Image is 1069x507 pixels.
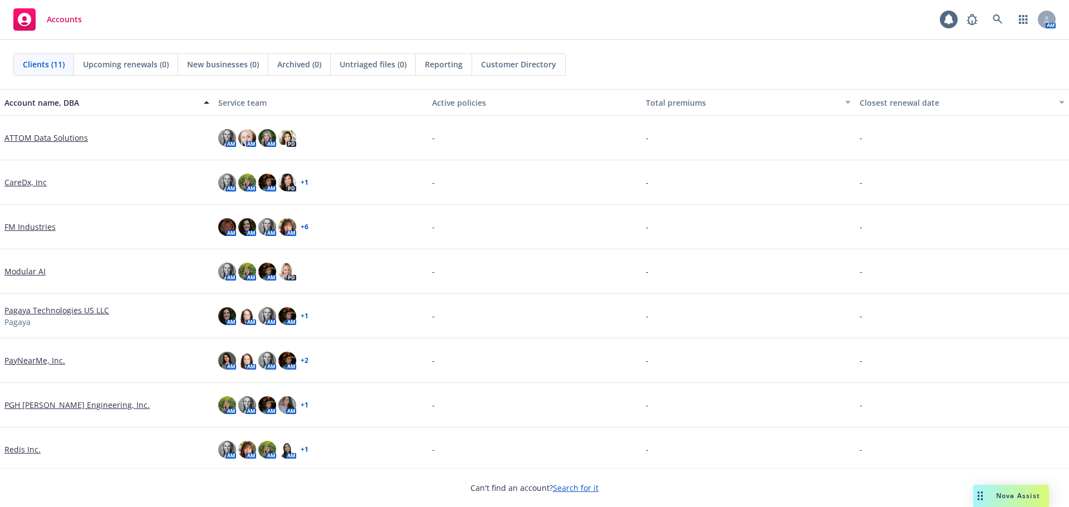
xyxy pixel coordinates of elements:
span: Clients (11) [23,58,65,70]
img: photo [218,396,236,414]
span: - [646,355,649,366]
img: photo [218,129,236,147]
span: - [432,399,435,411]
img: photo [258,129,276,147]
img: photo [238,174,256,191]
a: Modular AI [4,265,46,277]
img: photo [278,263,296,280]
a: Search [987,8,1009,31]
span: - [646,265,649,277]
span: - [860,444,862,455]
span: - [860,132,862,144]
img: photo [218,174,236,191]
span: Accounts [47,15,82,24]
span: - [860,176,862,188]
a: + 1 [301,179,308,186]
span: Customer Directory [481,58,556,70]
div: Drag to move [973,485,987,507]
span: - [646,399,649,411]
a: Search for it [553,483,599,493]
span: Upcoming renewals (0) [83,58,169,70]
span: - [646,444,649,455]
img: photo [258,263,276,280]
a: Pagaya Technologies US LLC [4,304,109,316]
button: Total premiums [641,89,855,116]
img: photo [278,396,296,414]
div: Closest renewal date [860,97,1052,109]
img: photo [238,263,256,280]
img: photo [238,218,256,236]
span: New businesses (0) [187,58,259,70]
div: Active policies [432,97,637,109]
a: Accounts [9,4,86,35]
img: photo [238,396,256,414]
img: photo [278,352,296,370]
img: photo [278,129,296,147]
span: Can't find an account? [470,482,599,494]
div: Service team [218,97,423,109]
img: photo [278,441,296,459]
a: Switch app [1012,8,1034,31]
img: photo [258,352,276,370]
img: photo [218,218,236,236]
a: PGH [PERSON_NAME] Engineering, Inc. [4,399,150,411]
img: photo [218,352,236,370]
button: Nova Assist [973,485,1049,507]
button: Active policies [428,89,641,116]
span: Reporting [425,58,463,70]
a: CareDx, Inc [4,176,47,188]
img: photo [258,396,276,414]
span: - [646,221,649,233]
img: photo [278,174,296,191]
img: photo [218,441,236,459]
span: Pagaya [4,316,31,328]
span: - [432,265,435,277]
a: + 1 [301,402,308,408]
a: FM Industries [4,221,56,233]
span: - [432,310,435,322]
span: - [432,132,435,144]
span: - [432,444,435,455]
button: Closest renewal date [855,89,1069,116]
span: - [860,221,862,233]
img: photo [258,441,276,459]
a: Redis Inc. [4,444,41,455]
div: Total premiums [646,97,838,109]
a: + 1 [301,313,308,319]
img: photo [258,307,276,325]
span: - [432,176,435,188]
img: photo [218,263,236,280]
span: - [432,221,435,233]
a: ATTOM Data Solutions [4,132,88,144]
a: Report a Bug [961,8,983,31]
span: - [646,310,649,322]
button: Service team [214,89,428,116]
img: photo [258,174,276,191]
span: - [860,355,862,366]
img: photo [238,352,256,370]
a: + 2 [301,357,308,364]
span: - [860,399,862,411]
span: Untriaged files (0) [340,58,406,70]
div: Account name, DBA [4,97,197,109]
span: Nova Assist [996,491,1040,500]
img: photo [238,307,256,325]
span: - [860,265,862,277]
img: photo [278,307,296,325]
a: + 6 [301,224,308,230]
img: photo [258,218,276,236]
a: PayNearMe, Inc. [4,355,65,366]
img: photo [218,307,236,325]
span: Archived (0) [277,58,321,70]
span: - [432,355,435,366]
span: - [646,132,649,144]
span: - [646,176,649,188]
span: - [860,310,862,322]
a: + 1 [301,446,308,453]
img: photo [238,441,256,459]
img: photo [278,218,296,236]
img: photo [238,129,256,147]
